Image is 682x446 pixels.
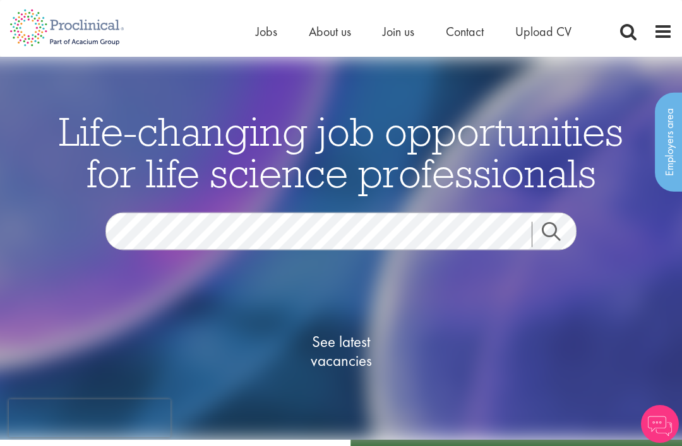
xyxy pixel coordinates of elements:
a: Contact [446,23,484,40]
a: Job search submit button [532,221,586,247]
span: Life-changing job opportunities for life science professionals [59,105,623,197]
iframe: reCAPTCHA [9,399,170,437]
span: See latest vacancies [278,332,404,370]
a: Join us [383,23,414,40]
a: About us [309,23,351,40]
a: Upload CV [515,23,571,40]
img: Chatbot [641,405,679,443]
a: See latestvacancies [278,281,404,420]
a: Jobs [256,23,277,40]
